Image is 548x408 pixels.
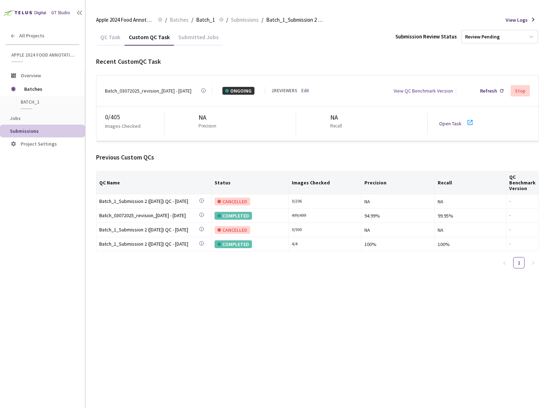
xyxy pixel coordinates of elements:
[165,16,167,24] li: /
[330,122,342,130] p: Recall
[99,240,199,248] a: Batch_1_Submission 2 ([DATE]) QC - [DATE]
[11,52,75,58] span: Apple 2024 Food Annotation Correction
[527,257,539,268] button: right
[292,226,358,233] div: 0 / 500
[96,16,154,24] span: Apple 2024 Food Annotation Correction
[330,113,345,122] div: NA
[21,72,41,79] span: Overview
[231,16,259,24] span: Submissions
[215,198,250,205] div: CANCELLED
[509,198,536,205] div: -
[96,171,212,194] th: QC Name
[438,240,503,248] div: 100%
[96,57,539,67] div: Recent Custom QC Task
[438,198,503,205] div: NA
[292,241,358,247] div: 4 / 4
[292,212,358,219] div: 499 / 499
[438,226,503,234] div: NA
[226,16,228,24] li: /
[51,9,70,16] div: GT Studio
[96,33,125,46] div: QC Task
[513,257,524,268] a: 1
[170,16,189,24] span: Batches
[362,171,435,194] th: Precision
[105,112,164,122] div: 0 / 405
[266,16,324,24] span: Batch_1_Submission 2 ([DATE])
[174,33,223,46] div: Submitted Jobs
[99,226,199,234] div: Batch_1_Submission 2 ([DATE]) QC - [DATE]
[99,197,199,205] div: Batch_1_Submission 2 ([DATE]) QC - [DATE]
[230,16,260,23] a: Submissions
[515,88,526,94] div: Stop
[531,261,535,265] span: right
[215,240,252,248] div: COMPLETED
[435,171,506,194] th: Recall
[99,211,199,219] div: Batch_03072025_revision_[DATE] - [DATE]
[364,198,432,205] div: NA
[364,240,432,248] div: 100%
[222,87,254,95] div: ONGOING
[19,33,44,39] span: All Projects
[215,212,252,220] div: COMPLETED
[292,198,358,205] div: 0 / 206
[10,115,21,121] span: Jobs
[196,16,215,24] span: Batch_1
[499,257,510,268] li: Previous Page
[96,152,539,162] div: Previous Custom QCs
[480,87,497,95] div: Refresh
[301,87,309,94] a: Edit
[395,32,457,41] div: Submission Review Status
[289,171,362,194] th: Images Checked
[394,87,453,95] div: View QC Benchmark Version
[105,122,141,130] p: Images Checked
[499,257,510,268] button: left
[527,257,539,268] li: Next Page
[438,212,503,220] div: 99.95%
[262,16,263,24] li: /
[168,16,190,23] a: Batches
[24,82,73,96] span: Batches
[506,171,539,194] th: QC Benchmark Version
[509,226,536,233] div: -
[509,241,536,247] div: -
[21,99,73,105] span: Batch_1
[215,226,250,234] div: CANCELLED
[10,128,39,134] span: Submissions
[513,257,525,268] li: 1
[21,141,57,147] span: Project Settings
[465,33,500,40] div: Review Pending
[191,16,193,24] li: /
[199,113,219,122] div: NA
[105,87,191,95] div: Batch_03072025_revision_[DATE] - [DATE]
[272,87,297,94] div: 2 REVIEWERS
[509,212,536,219] div: -
[212,171,289,194] th: Status
[199,122,216,130] p: Precision
[439,120,462,127] a: Open Task
[125,33,174,46] div: Custom QC Task
[99,211,199,220] a: Batch_03072025_revision_[DATE] - [DATE]
[364,226,432,234] div: NA
[502,261,507,265] span: left
[364,212,432,220] div: 94.99%
[506,16,528,24] span: View Logs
